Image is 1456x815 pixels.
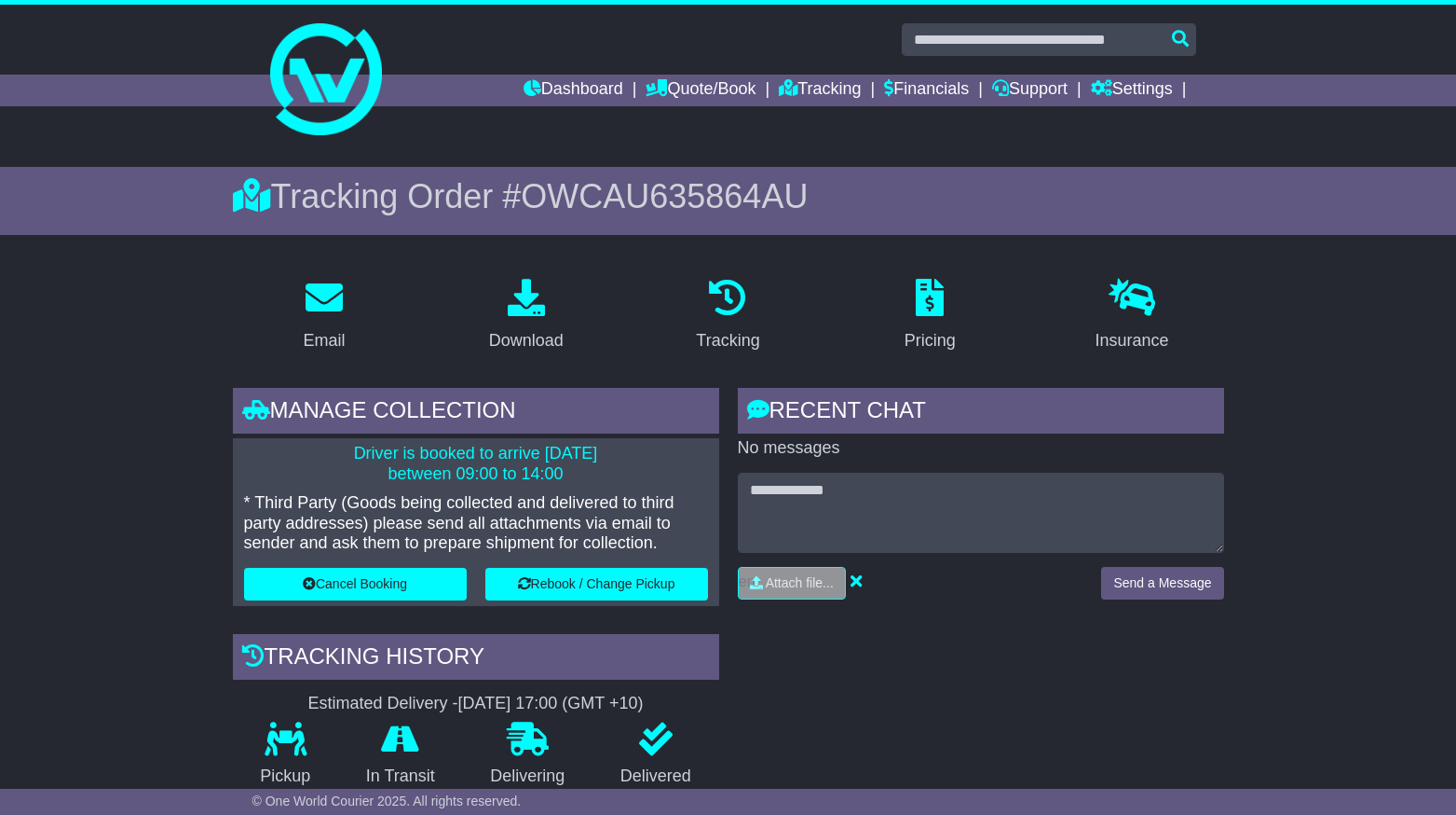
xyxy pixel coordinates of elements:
div: Pricing [905,328,956,353]
div: RECENT CHAT [738,388,1224,438]
a: Quote/Book [646,75,755,106]
a: Financials [884,75,969,106]
div: [DATE] 17:00 (GMT +10) [458,694,644,714]
button: Cancel Booking [244,568,467,601]
div: Tracking Order # [233,176,1224,216]
p: In Transit [338,767,463,787]
p: No messages [738,438,1224,459]
a: Download [477,272,576,360]
div: Download [489,328,564,353]
a: Dashboard [524,75,623,106]
button: Rebook / Change Pickup [485,568,708,601]
a: Support [992,75,1068,106]
a: Tracking [779,75,861,106]
p: Driver is booked to arrive [DATE] between 09:00 to 14:00 [244,444,708,484]
div: Tracking history [233,634,719,684]
p: * Third Party (Goods being collected and delivered to third party addresses) please send all atta... [244,493,708,554]
span: OWCAU635864AU [521,177,808,215]
a: Pricing [892,272,968,360]
a: Tracking [684,272,771,360]
a: Settings [1091,75,1173,106]
p: Pickup [233,767,339,787]
div: Tracking [696,328,759,353]
a: Email [291,272,357,360]
div: Insurance [1095,328,1169,353]
p: Delivering [463,767,593,787]
div: Manage collection [233,388,719,438]
div: Email [303,328,345,353]
p: Delivered [592,767,719,787]
span: © One World Courier 2025. All rights reserved. [252,794,522,808]
a: Insurance [1083,272,1181,360]
button: Send a Message [1101,567,1223,600]
div: Estimated Delivery - [233,694,719,714]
